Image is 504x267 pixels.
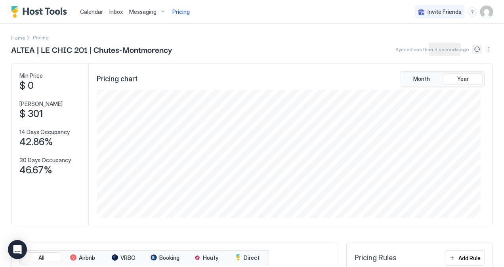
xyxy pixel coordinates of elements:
span: 46.67% [19,164,52,176]
span: Houfy [203,254,218,261]
div: menu [468,7,477,17]
span: Messaging [129,8,157,15]
button: Year [443,73,483,85]
button: Month [402,73,441,85]
span: All [38,254,44,261]
button: Airbnb [63,252,102,263]
span: Direct [244,254,260,261]
div: Add Rule [458,254,481,262]
span: [PERSON_NAME] [19,100,63,108]
span: Month [413,75,430,83]
span: 30 Days Occupancy [19,157,71,164]
div: menu [483,44,493,54]
span: Airbnb [79,254,95,261]
span: Home [11,35,25,41]
button: Add Rule [445,250,485,266]
a: Home [11,33,25,42]
span: Breadcrumb [33,35,49,40]
div: Breadcrumb [11,33,25,42]
span: Pricing chart [97,75,137,84]
div: Open Intercom Messenger [8,240,27,259]
span: Calendar [80,8,103,15]
button: Booking [145,252,185,263]
button: Houfy [186,252,226,263]
button: Direct [227,252,267,263]
span: Inbox [109,8,123,15]
span: Pricing [172,8,190,15]
button: VRBO [104,252,143,263]
span: Year [457,75,469,83]
span: $ 0 [19,80,34,92]
a: Calendar [80,8,103,16]
span: 14 Days Occupancy [19,129,70,136]
button: All [21,252,61,263]
div: tab-group [400,71,485,86]
button: More options [483,44,493,54]
span: Sync prices [433,47,456,52]
span: Pricing Rules [355,254,397,263]
div: User profile [480,6,493,18]
span: Synced less than 5 seconds ago [395,46,469,52]
span: $ 301 [19,108,43,120]
span: ALTEA | LE CHIC 201 | Chutes-Montmorency [11,43,172,55]
span: Booking [159,254,179,261]
a: Inbox [109,8,123,16]
div: tab-group [19,250,269,265]
span: Min Price [19,72,43,79]
a: Host Tools Logo [11,6,71,18]
span: VRBO [120,254,136,261]
span: 42.86% [19,136,53,148]
span: Invite Friends [428,8,461,15]
button: Sync prices [472,44,482,54]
